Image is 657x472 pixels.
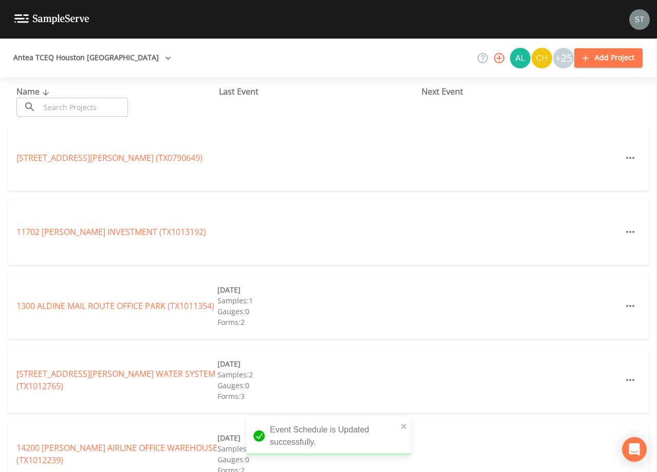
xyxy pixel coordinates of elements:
[217,443,418,454] div: Samples: 1
[217,369,418,380] div: Samples: 2
[14,14,89,24] img: logo
[16,368,215,392] a: [STREET_ADDRESS][PERSON_NAME] WATER SYSTEM (TX1012765)
[16,152,203,164] a: [STREET_ADDRESS][PERSON_NAME] (TX0790649)
[217,306,418,317] div: Gauges: 0
[217,454,418,465] div: Gauges: 0
[217,358,418,369] div: [DATE]
[531,48,553,68] div: Charles Medina
[16,86,52,97] span: Name
[510,48,531,68] img: 30a13df2a12044f58df5f6b7fda61338
[16,300,214,312] a: 1300 ALDINE MAIL ROUTE OFFICE PARK (TX1011354)
[9,48,175,67] button: Antea TCEQ Houston [GEOGRAPHIC_DATA]
[553,48,574,68] div: +25
[400,420,408,432] button: close
[40,98,128,117] input: Search Projects
[217,317,418,328] div: Forms: 2
[532,48,552,68] img: c74b8b8b1c7a9d34f67c5e0ca157ed15
[16,226,206,238] a: 11702 [PERSON_NAME] INVESTMENT (TX1013192)
[622,437,647,462] div: Open Intercom Messenger
[217,284,418,295] div: [DATE]
[574,48,643,67] button: Add Project
[219,85,422,98] div: Last Event
[246,416,411,456] div: Event Schedule is Updated successfully.
[509,48,531,68] div: Alaina Hahn
[16,442,217,466] a: 14200 [PERSON_NAME] AIRLINE OFFICE WAREHOUSE (TX1012239)
[422,85,624,98] div: Next Event
[217,391,418,402] div: Forms: 3
[217,432,418,443] div: [DATE]
[629,9,650,30] img: cb9926319991c592eb2b4c75d39c237f
[217,295,418,306] div: Samples: 1
[217,380,418,391] div: Gauges: 0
